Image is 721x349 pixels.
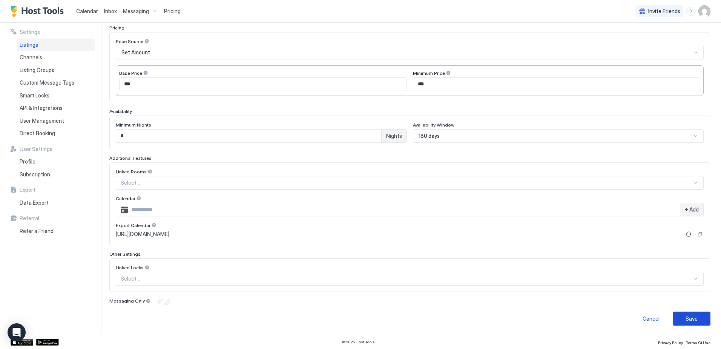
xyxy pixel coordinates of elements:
span: User Management [20,117,64,124]
span: Nights [386,133,402,139]
a: App Store [11,339,33,346]
span: Profile [20,158,35,165]
input: Input Field [116,130,381,142]
span: Messaging Only [109,298,145,304]
span: Export [20,187,35,193]
a: Listing Groups [17,64,95,77]
span: User Settings [20,146,52,153]
span: Additional Features [109,155,152,161]
span: Subscription [20,171,50,178]
div: menu [686,7,695,16]
span: Refer a Friend [20,228,54,235]
span: + Add [685,206,699,213]
span: 180 days [419,133,440,139]
a: Channels [17,51,95,64]
a: Subscription [17,168,95,181]
span: Listing Groups [20,67,54,74]
span: Calendar [76,8,98,14]
a: Refer a Friend [17,225,95,238]
a: Calendar [76,7,98,15]
span: Export Calendar [116,222,150,228]
input: Input Field [128,203,680,216]
a: API & Integrations [17,102,95,114]
span: Invite Friends [648,8,680,15]
a: User Management [17,114,95,127]
a: Listings [17,39,95,51]
a: Terms Of Use [686,338,710,346]
a: Inbox [104,7,117,15]
span: [URL][DOMAIN_NAME] [116,231,169,238]
span: Listings [20,42,38,48]
input: Input Field [120,78,407,91]
span: Linked Locks [116,265,144,270]
a: Google Play Store [36,339,59,346]
span: Data Export [20,199,49,206]
span: Availability [109,108,132,114]
a: Data Export [17,196,95,209]
button: Cancel [632,312,670,326]
div: Save [686,315,698,323]
a: Custom Message Tags [17,76,95,89]
span: Pricing [109,25,124,31]
div: Open Intercom Messenger [8,323,26,341]
button: Copy [696,230,704,238]
span: Price Source [116,39,143,44]
span: Direct Booking [20,130,55,137]
a: Privacy Policy [658,338,683,346]
a: [URL][DOMAIN_NAME] [116,231,681,238]
span: © 2025 Host Tools [342,340,375,344]
span: Privacy Policy [658,340,683,345]
span: Messaging [123,8,149,15]
span: Linked Rooms [116,169,147,174]
span: Availability Window [413,122,454,128]
span: Custom Message Tags [20,79,74,86]
span: Set Amount [121,49,150,56]
span: Minimum Price [413,70,445,76]
span: API & Integrations [20,105,63,111]
span: Base Price [119,70,142,76]
button: Refresh [684,230,693,239]
div: User profile [698,5,710,17]
input: Input Field [413,78,700,91]
span: Smart Locks [20,92,49,99]
span: Pricing [164,8,181,15]
span: Minimum Nights [116,122,151,128]
a: Profile [17,155,95,168]
span: Settings [20,29,40,36]
span: Calendar [116,196,135,201]
a: Direct Booking [17,127,95,140]
span: Inbox [104,8,117,14]
a: Smart Locks [17,89,95,102]
div: Cancel [643,315,660,323]
a: Host Tools Logo [11,6,67,17]
span: Referral [20,215,39,222]
span: Channels [20,54,42,61]
button: Save [673,312,710,326]
span: Other Settings [109,251,141,257]
span: Terms Of Use [686,340,710,345]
